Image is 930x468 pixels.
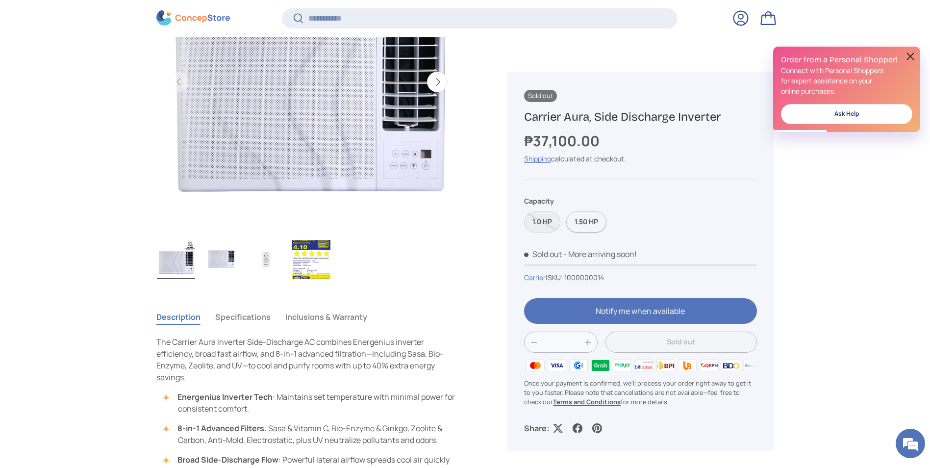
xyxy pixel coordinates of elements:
[156,306,201,328] button: Description
[51,55,165,68] div: Leave a message
[589,358,611,373] img: grabpay
[161,5,184,28] div: Minimize live chat window
[524,423,549,435] p: Share:
[524,249,562,260] span: Sold out
[611,358,633,373] img: maya
[720,358,742,373] img: bdo
[247,240,285,279] img: carrier-aura-window-type-room-inverter-aircon-1.00-hp-remote-unit-full-view-concepstore
[524,154,551,163] a: Shipping
[177,423,264,434] strong: 8-in-1 Advanced Filters
[781,54,912,65] h2: Order from a Personal Shopper!
[546,273,604,283] span: |
[156,11,230,26] img: ConcepStore
[524,358,546,373] img: master
[655,358,677,373] img: bpi
[677,358,698,373] img: ubp
[564,273,604,283] span: 1000000014
[292,240,330,279] img: Carrier Aura, Side Discharge Inverter
[605,332,756,353] button: Sold out
[156,336,460,383] p: The Carrier Aura Inverter Side-Discharge AC combines Energenius inverter efficiency, broad fast a...
[166,422,460,446] li: : Sasa & Vitamin C, Bio-Enzyme & Ginkgo, Zeolite & Carbon, Anti-Mold, Electrostatic, plus UV neut...
[633,358,654,373] img: billease
[563,249,637,260] p: - More arriving soon!
[742,358,763,373] img: metrobank
[781,65,912,96] p: Connect with Personal Shoppers for expert assistance on your online purchases.
[144,302,178,315] em: Submit
[524,212,560,233] label: Sold out
[285,306,367,328] button: Inclusions & Warranty
[177,454,278,465] strong: Broad Side-Discharge Flow
[5,268,187,302] textarea: Type your message and click 'Submit'
[548,273,563,283] span: SKU:
[177,391,273,402] strong: Energenius Inverter Tech
[781,104,912,124] a: Ask Help
[21,124,171,223] span: We are offline. Please leave us a message.
[568,358,589,373] img: gcash
[553,397,621,406] a: Terms and Conditions
[524,154,756,164] div: calculated at checkout.
[215,306,271,328] button: Specifications
[524,273,546,283] a: Carrier
[524,90,557,102] span: Sold out
[698,358,720,373] img: qrph
[546,358,568,373] img: visa
[202,240,240,279] img: carrier-aura-window-type-room-inverter-aircon-1.00-hp-unit-full-view-concepstore
[524,379,756,407] p: Once your payment is confirmed, we'll process your order right away to get it to you faster. Plea...
[524,196,554,206] legend: Capacity
[524,131,602,151] strong: ₱37,100.00
[157,240,195,279] img: Carrier Aura, Side Discharge Inverter
[524,109,756,125] h1: Carrier Aura, Side Discharge Inverter
[166,391,460,415] li: : Maintains set temperature with minimal power for consistent comfort.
